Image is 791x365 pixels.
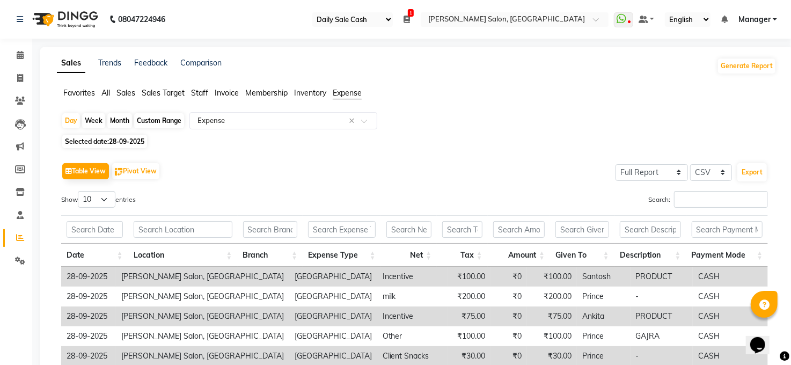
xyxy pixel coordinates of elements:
[27,4,101,34] img: logo
[377,267,448,287] td: Incentive
[115,168,123,176] img: pivot.png
[82,113,105,128] div: Week
[109,137,144,145] span: 28-09-2025
[648,191,768,208] label: Search:
[289,287,377,306] td: [GEOGRAPHIC_DATA]
[61,326,116,346] td: 28-09-2025
[448,287,490,306] td: ₹200.00
[98,58,121,68] a: Trends
[448,306,490,326] td: ₹75.00
[67,221,123,238] input: Search Date
[61,191,136,208] label: Show entries
[116,267,289,287] td: [PERSON_NAME] Salon, [GEOGRAPHIC_DATA]
[381,244,437,267] th: Net: activate to sort column ascending
[738,14,771,25] span: Manager
[631,267,693,287] td: PRODUCT
[134,221,232,238] input: Search Location
[693,306,768,326] td: CASH
[308,221,376,238] input: Search Expense Type
[448,267,490,287] td: ₹100.00
[245,88,288,98] span: Membership
[490,267,527,287] td: ₹0
[377,306,448,326] td: Incentive
[527,326,577,346] td: ₹100.00
[134,113,184,128] div: Custom Range
[488,244,551,267] th: Amount: activate to sort column ascending
[57,54,85,73] a: Sales
[289,326,377,346] td: [GEOGRAPHIC_DATA]
[408,9,414,17] span: 1
[377,287,448,306] td: milk
[107,113,132,128] div: Month
[116,326,289,346] td: [PERSON_NAME] Salon, [GEOGRAPHIC_DATA]
[116,287,289,306] td: [PERSON_NAME] Salon, [GEOGRAPHIC_DATA]
[674,191,768,208] input: Search:
[693,326,768,346] td: CASH
[191,88,208,98] span: Staff
[118,4,165,34] b: 08047224946
[693,287,768,306] td: CASH
[527,267,577,287] td: ₹100.00
[63,88,95,98] span: Favorites
[294,88,326,98] span: Inventory
[289,306,377,326] td: [GEOGRAPHIC_DATA]
[614,244,686,267] th: Description: activate to sort column ascending
[62,113,80,128] div: Day
[386,221,432,238] input: Search Net
[686,244,768,267] th: Payment Mode: activate to sort column ascending
[693,267,768,287] td: CASH
[490,287,527,306] td: ₹0
[215,88,239,98] span: Invoice
[134,58,167,68] a: Feedback
[303,244,381,267] th: Expense Type: activate to sort column ascending
[550,244,614,267] th: Given To: activate to sort column ascending
[61,287,116,306] td: 28-09-2025
[62,135,147,148] span: Selected date:
[620,221,681,238] input: Search Description
[101,88,110,98] span: All
[631,306,693,326] td: PRODUCT
[746,322,780,354] iframe: chat widget
[116,306,289,326] td: [PERSON_NAME] Salon, [GEOGRAPHIC_DATA]
[112,163,159,179] button: Pivot View
[577,306,630,326] td: Ankita
[243,221,298,238] input: Search Branch
[577,267,630,287] td: Santosh
[577,287,630,306] td: Prince
[527,306,577,326] td: ₹75.00
[128,244,238,267] th: Location: activate to sort column ascending
[631,287,693,306] td: -
[61,267,116,287] td: 28-09-2025
[490,306,527,326] td: ₹0
[737,163,767,181] button: Export
[442,221,482,238] input: Search Tax
[377,326,448,346] td: Other
[61,306,116,326] td: 28-09-2025
[180,58,222,68] a: Comparison
[555,221,609,238] input: Search Given To
[404,14,410,24] a: 1
[61,244,128,267] th: Date: activate to sort column ascending
[527,287,577,306] td: ₹200.00
[631,326,693,346] td: GAJRA
[490,326,527,346] td: ₹0
[116,88,135,98] span: Sales
[142,88,185,98] span: Sales Target
[493,221,545,238] input: Search Amount
[333,88,362,98] span: Expense
[78,191,115,208] select: Showentries
[437,244,487,267] th: Tax: activate to sort column ascending
[238,244,303,267] th: Branch: activate to sort column ascending
[577,326,630,346] td: Prince
[718,59,775,74] button: Generate Report
[349,115,358,127] span: Clear all
[692,221,763,238] input: Search Payment Mode
[62,163,109,179] button: Table View
[289,267,377,287] td: [GEOGRAPHIC_DATA]
[448,326,490,346] td: ₹100.00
